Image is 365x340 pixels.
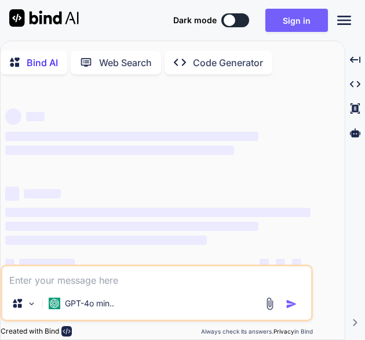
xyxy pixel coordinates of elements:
span: ‌ [5,236,207,245]
img: icon [286,298,297,310]
p: Web Search [99,56,152,70]
span: ‌ [5,187,19,201]
p: Code Generator [193,56,263,70]
span: ‌ [260,259,269,268]
span: ‌ [19,259,75,268]
span: ‌ [5,132,258,141]
span: ‌ [5,222,258,231]
span: ‌ [5,146,234,155]
span: ‌ [5,108,21,125]
span: ‌ [276,259,285,268]
p: GPT-4o min.. [65,298,114,309]
span: Dark mode [173,15,217,26]
p: Always check its answers. in Bind [201,327,313,336]
img: bind-logo [61,326,72,337]
span: ‌ [26,112,45,121]
span: ‌ [292,259,301,268]
span: ‌ [5,208,311,217]
img: attachment [263,297,276,310]
button: Sign in [265,9,328,32]
p: Created with Bind [1,327,59,336]
img: Pick Models [27,299,36,309]
span: Privacy [273,328,294,335]
span: ‌ [24,189,61,198]
img: GPT-4o mini [49,298,60,309]
span: ‌ [5,259,14,268]
img: Bind AI [9,9,79,27]
p: Bind AI [27,56,58,70]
